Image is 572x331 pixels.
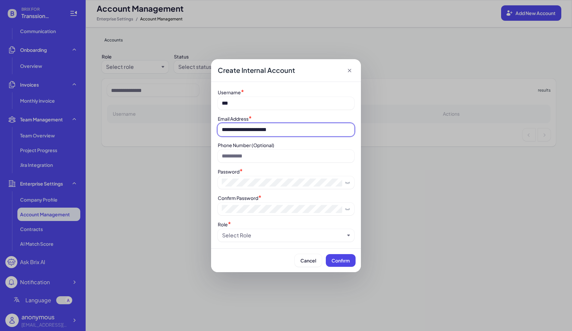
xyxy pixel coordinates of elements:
div: Select Role [222,231,251,239]
button: Confirm [326,254,356,267]
label: Password [218,169,240,175]
label: Username [218,89,241,95]
button: Select Role [222,231,345,239]
label: Role [218,221,228,227]
span: Cancel [300,257,316,263]
button: Cancel [295,254,322,267]
span: Create Internal Account [218,66,295,75]
label: Email Address [218,116,249,122]
label: Confirm Password [218,195,258,201]
span: Confirm [331,257,350,263]
label: Phone Number (Optional) [218,142,274,148]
